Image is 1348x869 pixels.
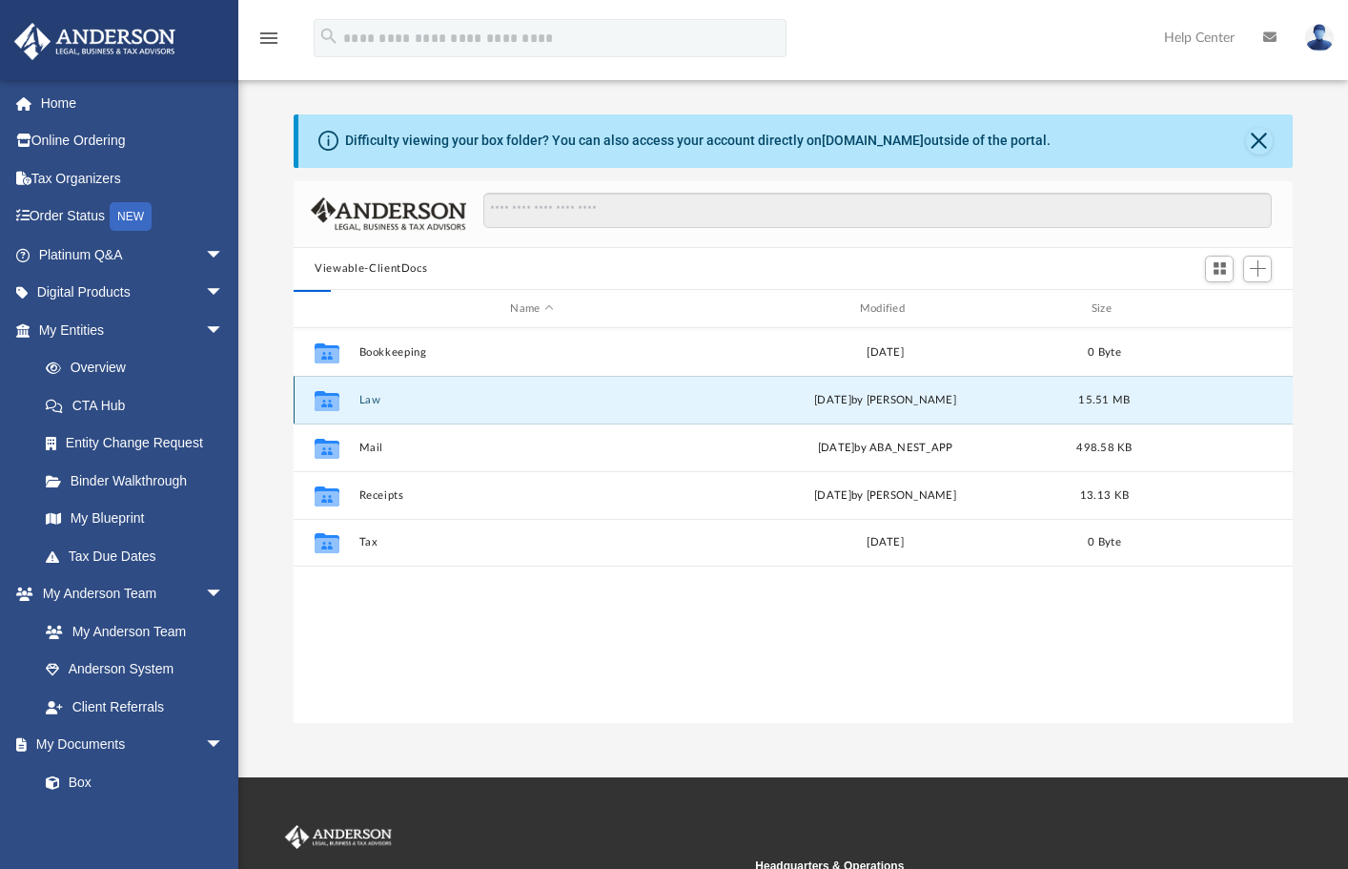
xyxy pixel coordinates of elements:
[27,462,253,500] a: Binder Walkthrough
[27,349,253,387] a: Overview
[712,300,1058,318] div: Modified
[27,612,234,651] a: My Anderson Team
[1088,347,1121,358] span: 0 Byte
[13,84,253,122] a: Home
[27,651,243,689] a: Anderson System
[713,440,1058,457] div: [DATE] by ABA_NEST_APP
[345,131,1051,151] div: Difficulty viewing your box folder? You can also access your account directly on outside of the p...
[13,274,253,312] a: Digital Productsarrow_drop_down
[713,534,1058,551] div: [DATE]
[359,442,705,454] button: Mail
[281,825,396,850] img: Anderson Advisors Platinum Portal
[1151,300,1284,318] div: id
[13,122,253,160] a: Online Ordering
[1088,537,1121,548] span: 0 Byte
[27,500,243,538] a: My Blueprint
[1243,256,1272,282] button: Add
[359,536,705,548] button: Tax
[13,311,253,349] a: My Entitiesarrow_drop_down
[1077,443,1133,453] span: 498.58 KB
[27,763,234,801] a: Box
[110,202,152,231] div: NEW
[1246,128,1273,155] button: Close
[359,346,705,359] button: Bookkeeping
[822,133,924,148] a: [DOMAIN_NAME]
[9,23,181,60] img: Anderson Advisors Platinum Portal
[257,27,280,50] i: menu
[1205,256,1234,282] button: Switch to Grid View
[713,392,1058,409] div: [DATE] by [PERSON_NAME]
[359,489,705,502] button: Receipts
[302,300,350,318] div: id
[27,688,243,726] a: Client Referrals
[294,328,1293,723] div: grid
[483,193,1272,229] input: Search files and folders
[27,386,253,424] a: CTA Hub
[13,726,243,764] a: My Documentsarrow_drop_down
[205,575,243,614] span: arrow_drop_down
[318,26,339,47] i: search
[358,300,705,318] div: Name
[205,274,243,313] span: arrow_drop_down
[205,236,243,275] span: arrow_drop_down
[257,36,280,50] a: menu
[27,424,253,463] a: Entity Change Request
[1079,395,1131,405] span: 15.51 MB
[205,311,243,350] span: arrow_drop_down
[359,394,705,406] button: Law
[27,537,253,575] a: Tax Due Dates
[1080,490,1129,501] span: 13.13 KB
[1305,24,1334,52] img: User Pic
[13,575,243,613] a: My Anderson Teamarrow_drop_down
[713,344,1058,362] div: [DATE]
[205,726,243,765] span: arrow_drop_down
[13,197,253,237] a: Order StatusNEW
[27,801,243,839] a: Meeting Minutes
[1067,300,1143,318] div: Size
[13,236,253,274] a: Platinum Q&Aarrow_drop_down
[315,260,427,278] button: Viewable-ClientDocs
[13,159,253,197] a: Tax Organizers
[713,487,1058,505] div: [DATE] by [PERSON_NAME]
